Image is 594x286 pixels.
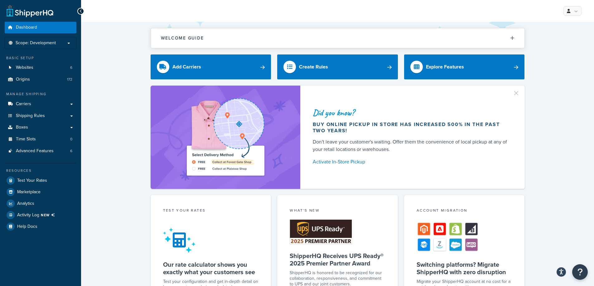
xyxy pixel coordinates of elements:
[5,122,76,133] a: Boxes
[16,101,31,107] span: Carriers
[277,54,398,79] a: Create Rules
[313,157,510,166] a: Activate In-Store Pickup
[417,208,512,215] div: Account Migration
[5,221,76,232] a: Help Docs
[5,110,76,122] a: Shipping Rules
[5,62,76,73] a: Websites6
[5,91,76,97] div: Manage Shipping
[5,168,76,173] div: Resources
[70,65,72,70] span: 6
[41,213,57,218] span: NEW
[290,208,385,215] div: What's New
[70,137,72,142] span: 0
[16,65,33,70] span: Websites
[5,134,76,145] a: Time Slots0
[163,208,259,215] div: Test your rates
[5,198,76,209] a: Analytics
[16,125,28,130] span: Boxes
[67,77,72,82] span: 172
[313,138,510,153] div: Don't leave your customer's waiting. Offer them the convenience of local pickup at any of your re...
[17,190,41,195] span: Marketplace
[5,74,76,85] a: Origins172
[17,201,34,206] span: Analytics
[299,63,328,71] div: Create Rules
[5,145,76,157] a: Advanced Features6
[16,148,54,154] span: Advanced Features
[313,121,510,134] div: Buy online pickup in store has increased 500% in the past two years!
[151,54,271,79] a: Add Carriers
[313,108,510,117] div: Did you know?
[16,77,30,82] span: Origins
[16,113,45,119] span: Shipping Rules
[5,62,76,73] li: Websites
[5,134,76,145] li: Time Slots
[16,40,56,46] span: Scope: Development
[16,137,36,142] span: Time Slots
[5,98,76,110] a: Carriers
[5,209,76,221] a: Activity LogNEW
[5,55,76,61] div: Basic Setup
[161,36,204,40] h2: Welcome Guide
[17,211,57,219] span: Activity Log
[417,261,512,276] h5: Switching platforms? Migrate ShipperHQ with zero disruption
[572,264,588,280] button: Open Resource Center
[169,95,282,180] img: ad-shirt-map-b0359fc47e01cab431d101c4b569394f6a03f54285957d908178d52f29eb9668.png
[404,54,525,79] a: Explore Features
[172,63,201,71] div: Add Carriers
[17,224,37,229] span: Help Docs
[5,74,76,85] li: Origins
[163,261,259,276] h5: Our rate calculator shows you exactly what your customers see
[5,22,76,33] a: Dashboard
[5,209,76,221] li: [object Object]
[151,28,524,48] button: Welcome Guide
[290,252,385,267] h5: ShipperHQ Receives UPS Ready® 2025 Premier Partner Award
[5,186,76,198] a: Marketplace
[426,63,464,71] div: Explore Features
[16,25,37,30] span: Dashboard
[17,178,47,183] span: Test Your Rates
[70,148,72,154] span: 6
[5,175,76,186] a: Test Your Rates
[5,145,76,157] li: Advanced Features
